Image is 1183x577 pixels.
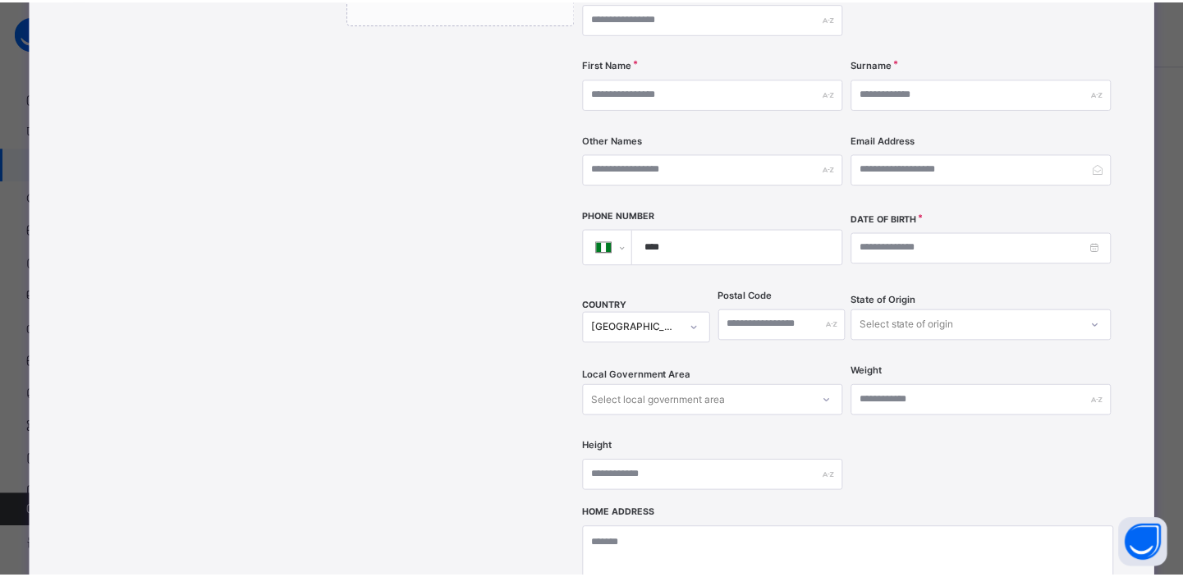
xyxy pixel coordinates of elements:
div: Select state of origin [868,309,962,341]
span: Local Government Area [588,369,697,382]
label: Home Address [588,508,660,521]
label: Phone Number [588,209,660,222]
label: Surname [859,57,900,71]
span: COUNTRY [588,300,632,310]
label: First Name [588,57,637,71]
label: Postal Code [725,289,779,303]
button: Open asap [1129,520,1178,569]
div: Select local government area [597,385,731,416]
label: Other Names [588,133,648,147]
label: Date of Birth [859,213,925,226]
label: Email Address [859,133,924,147]
label: Height [588,440,617,454]
label: Weight [859,364,890,378]
span: State of Origin [859,293,924,307]
div: [GEOGRAPHIC_DATA] [597,320,686,335]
